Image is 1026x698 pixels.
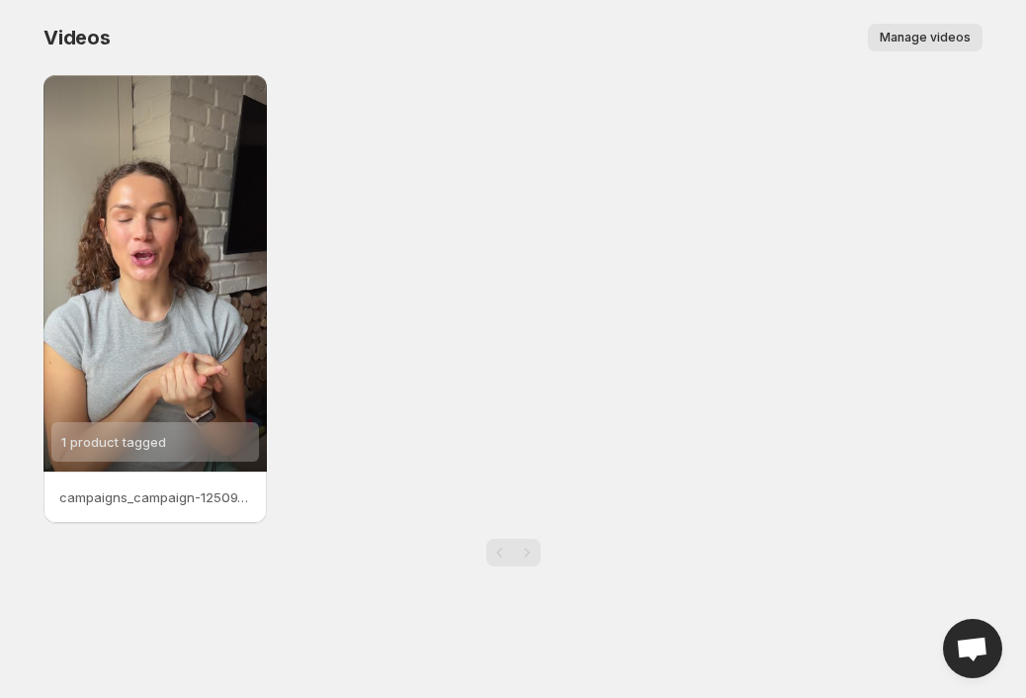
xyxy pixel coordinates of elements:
[43,26,111,49] span: Videos
[486,539,541,567] nav: Pagination
[868,24,983,51] button: Manage videos
[880,30,971,45] span: Manage videos
[943,619,1002,678] div: Open chat
[59,487,251,507] p: campaigns_campaign-12509_clip_creator_16761_483409b5-0790-47e3-9c08-c1cea7b22e6a
[61,434,166,450] span: 1 product tagged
